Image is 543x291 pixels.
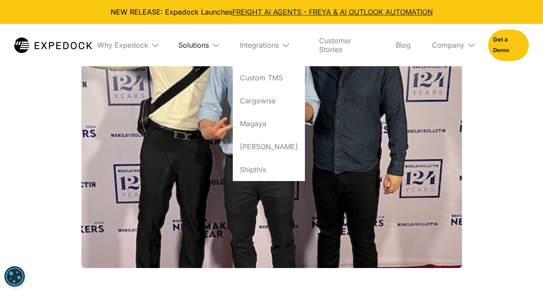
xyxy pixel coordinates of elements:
[233,158,305,181] a: Shipthis
[312,24,382,66] a: Customer Stories
[171,24,226,66] div: Solutions
[233,24,305,66] div: Integrations
[7,7,536,17] div: NEW RELEASE: Expedock Launches
[178,41,209,49] div: Solutions
[233,135,305,158] a: [PERSON_NAME]
[90,24,164,66] div: Why Expedock
[488,30,529,60] a: Get a Demo
[233,112,305,135] a: Magaya
[97,41,148,49] div: Why Expedock
[233,66,305,181] nav: Integrations
[232,8,433,16] a: FREIGHT AI AGENTS - FREYA & AI OUTLOOK AUTOMATION
[240,41,279,49] div: Integrations
[389,24,418,66] a: Blog
[233,66,305,89] a: Custom TMS
[425,24,481,66] div: Company
[432,41,464,49] div: Company
[233,89,305,112] a: Cargowise
[396,196,543,291] iframe: Chat Widget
